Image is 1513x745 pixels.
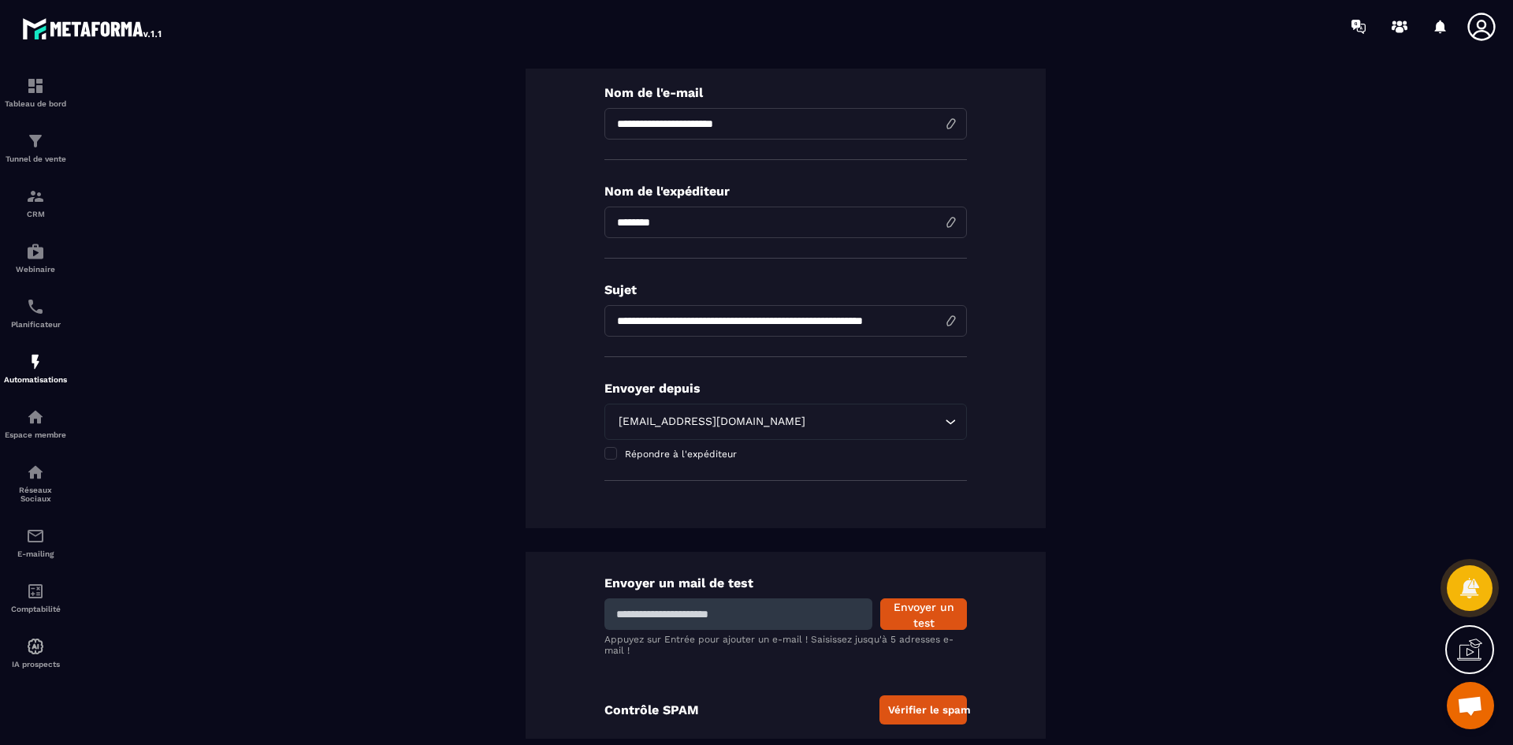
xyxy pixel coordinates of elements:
[26,463,45,482] img: social-network
[809,413,941,430] input: Search for option
[26,297,45,316] img: scheduler
[4,486,67,503] p: Réseaux Sociaux
[4,65,67,120] a: formationformationTableau de bord
[4,120,67,175] a: formationformationTunnel de vente
[26,187,45,206] img: formation
[26,582,45,601] img: accountant
[4,341,67,396] a: automationsautomationsAutomatisations
[4,430,67,439] p: Espace membre
[879,695,967,725] button: Vérifier le spam
[604,634,967,656] p: Appuyez sur Entrée pour ajouter un e-mail ! Saisissez jusqu'à 5 adresses e-mail !
[26,352,45,371] img: automations
[4,375,67,384] p: Automatisations
[4,660,67,669] p: IA prospects
[880,598,967,630] button: Envoyer un test
[4,265,67,274] p: Webinaire
[4,320,67,329] p: Planificateur
[4,515,67,570] a: emailemailE-mailing
[26,132,45,151] img: formation
[1447,682,1494,729] a: Ouvrir le chat
[4,155,67,163] p: Tunnel de vente
[4,549,67,558] p: E-mailing
[26,76,45,95] img: formation
[4,99,67,108] p: Tableau de bord
[4,570,67,625] a: accountantaccountantComptabilité
[604,702,699,717] p: Contrôle SPAM
[26,637,45,656] img: automations
[4,230,67,285] a: automationsautomationsWebinaire
[4,605,67,613] p: Comptabilité
[22,14,164,43] img: logo
[26,527,45,546] img: email
[625,449,737,460] span: Répondre à l'expéditeur
[26,408,45,427] img: automations
[604,404,967,440] div: Search for option
[4,285,67,341] a: schedulerschedulerPlanificateur
[4,210,67,218] p: CRM
[604,85,967,100] p: Nom de l'e-mail
[615,413,809,430] span: [EMAIL_ADDRESS][DOMAIN_NAME]
[604,184,967,199] p: Nom de l'expéditeur
[604,282,967,297] p: Sujet
[604,381,967,396] p: Envoyer depuis
[4,451,67,515] a: social-networksocial-networkRéseaux Sociaux
[4,175,67,230] a: formationformationCRM
[4,396,67,451] a: automationsautomationsEspace membre
[26,242,45,261] img: automations
[604,576,967,590] p: Envoyer un mail de test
